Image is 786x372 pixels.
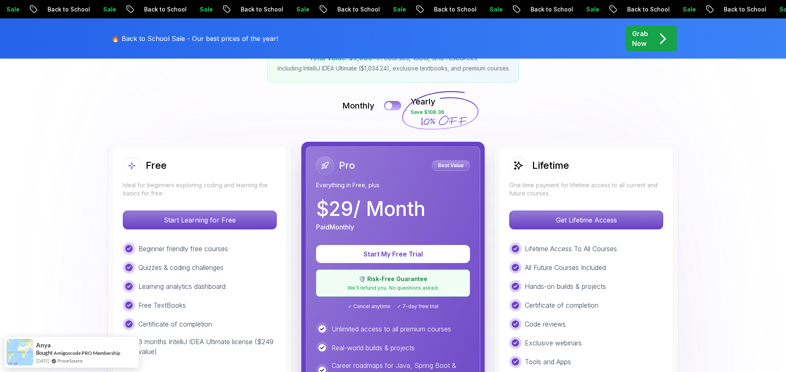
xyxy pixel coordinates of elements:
p: Get Lifetime Access [510,211,663,229]
p: Sale [574,5,600,14]
p: We'll refund you. No questions asked. [321,285,465,291]
p: Sale [477,5,504,14]
p: Lifetime Access To All Courses [525,244,617,254]
span: ✓ Cancel anytime [348,303,391,310]
p: Best Value [433,161,469,170]
button: Start My Free Trial [316,245,470,263]
p: Code reviews [525,319,566,329]
p: Certificate of completion [525,300,599,310]
p: Including IntelliJ IDEA Ultimate ($1,034.24), exclusive textbooks, and premium courses [278,64,509,73]
p: Back to School [325,5,381,14]
span: Anya [36,342,51,349]
p: Monthly [342,100,375,111]
span: ✓ 7-day free trial [397,303,438,310]
p: Sale [284,5,310,14]
img: provesource social proof notification image [7,339,33,365]
p: Tools and Apps [525,357,571,367]
h2: Free [146,159,167,172]
a: Amigoscode PRO Membership [54,349,120,356]
p: 3 months IntelliJ IDEA Ultimate license ($249 value) [138,337,277,356]
p: One-time payment for lifetime access to all current and future courses. [509,181,663,197]
p: Back to School [422,5,477,14]
p: $ 29 / Month [316,199,425,219]
p: Sale [91,5,117,14]
p: Learning analytics dashboard [138,281,226,291]
p: Quizzes & coding challenges [138,263,224,272]
a: ProveSource [57,357,83,364]
h2: Lifetime [532,159,569,172]
p: Sale [381,5,407,14]
p: All Future Courses Included [525,263,606,272]
a: Start Learning for Free [123,216,277,224]
p: Grab Now [632,29,648,48]
p: Exclusive webinars [525,338,582,348]
p: Everything in Free, plus [316,181,470,189]
p: 🔥 Back to School Sale - Our best prices of the year! [111,34,278,43]
p: Sale [187,5,214,14]
p: Back to School [35,5,91,14]
p: Back to School [132,5,187,14]
p: Certificate of completion [138,319,212,329]
p: Start My Free Trial [326,249,460,259]
p: Hands-on builds & projects [525,281,606,291]
p: Start Learning for Free [123,211,276,229]
p: Back to School [518,5,574,14]
p: Unlimited access to all premium courses [332,324,451,334]
span: Bought [36,349,53,356]
p: Beginner friendly free courses [138,244,228,254]
p: Sale [671,5,697,14]
span: [DATE] [36,357,49,364]
button: Get Lifetime Access [509,211,663,229]
p: Back to School [228,5,284,14]
p: Back to School [615,5,671,14]
p: Free TextBooks [138,300,186,310]
p: Back to School [711,5,767,14]
h2: Pro [339,159,355,172]
p: 🛡️ Risk-Free Guarantee [321,275,465,283]
a: Get Lifetime Access [509,216,663,224]
p: Ideal for beginners exploring coding and learning the basics for free. [123,181,277,197]
p: Real-world builds & projects [332,343,415,353]
p: Paid Monthly [316,222,354,232]
button: Start Learning for Free [123,211,277,229]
